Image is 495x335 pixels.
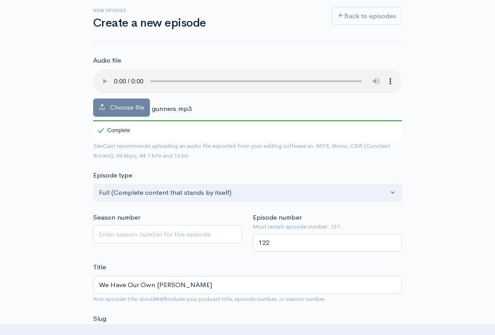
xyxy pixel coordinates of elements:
div: 100% [93,120,402,121]
a: Back to episodes [332,7,402,25]
label: Title [93,262,106,272]
small: Most recent episode number: 121 [253,222,402,231]
input: What is the episode's title? [93,276,402,294]
small: Your episode title should include your podcast title, episode number, or season number. [93,295,326,303]
small: ZenCast recommends uploading an audio file exported from your editing software as: MP3, Mono, CBR... [93,142,390,160]
label: Season number [93,213,140,223]
label: Episode type [93,170,132,181]
span: Choose file [110,103,144,111]
h1: Create a new episode [93,17,321,30]
div: Complete [98,128,130,133]
h6: New episode [93,8,321,13]
label: Audio file [93,55,121,66]
div: Full (Complete content that stands by itself) [99,188,388,198]
input: Enter episode number [253,234,402,252]
div: Complete [93,120,132,141]
label: Slug [93,314,106,324]
input: Enter season number for this episode [93,225,242,243]
strong: not [156,295,166,303]
span: gunners.mp3 [152,104,192,113]
label: Episode number [253,213,302,223]
button: Full (Complete content that stands by itself) [93,184,402,202]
